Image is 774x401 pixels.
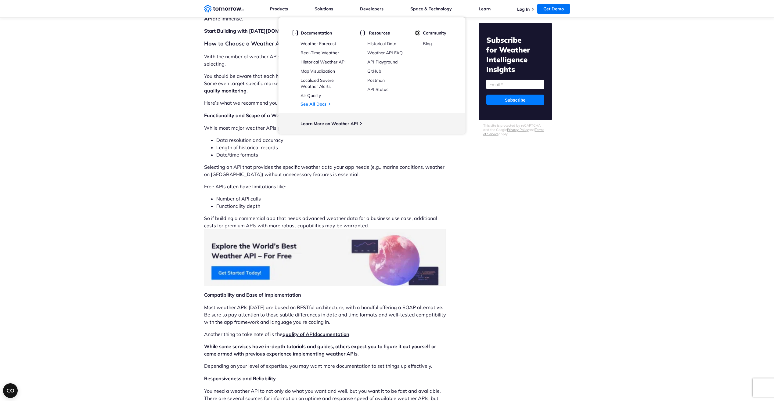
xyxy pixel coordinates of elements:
[216,136,446,144] li: Data resolution and accuracy
[216,151,446,158] li: Date/time formats
[204,229,446,286] img: Explore API
[204,53,446,67] p: With the number of weather APIs out there, there are a few things to consider before making your ...
[423,41,432,46] a: Blog
[423,30,446,36] span: Community
[301,121,358,126] a: Learn More on Weather API
[204,28,366,34] a: Start Building with [DATE][DOMAIN_NAME]’s Weather API [DATE] →
[292,30,298,36] img: doc.svg
[301,68,335,74] a: Map Visualization
[410,6,452,12] a: Space & Technology
[301,30,332,36] span: Documentation
[367,41,396,46] a: Historical Data
[367,78,385,83] a: Postman
[315,6,333,12] a: Solutions
[483,123,547,136] p: This site is protected by reCAPTCHA and the Google and apply.
[369,30,390,36] span: Resources
[486,80,544,89] input: Email *
[204,111,446,119] h3: Functionality and Scope of a Weather API
[270,6,288,12] a: Products
[483,128,544,136] a: Terms of Service
[3,383,18,398] button: Open CMP widget
[204,215,446,286] p: So if building a commercial app that needs advanced weather data for a business use case, additio...
[537,4,570,14] a: Get Demo
[301,50,339,56] a: Real-Time Weather
[367,59,398,65] a: API Playground
[204,99,446,107] p: Here’s what we recommend you consider.
[283,331,349,337] a: quality of APIdocumentation
[301,59,346,65] a: Historical Weather API
[204,291,446,299] h3: Compatibility and Ease of Implementation
[367,50,403,56] a: Weather API FAQ
[486,35,544,74] h2: Subscribe for Weather Intelligence Insights
[204,362,446,370] p: Depending on your level of expertise, you may want more documentation to set things up effectively.
[204,183,446,190] p: Free APIs often have limitations like:
[507,128,529,132] a: Privacy Policy
[204,374,446,382] h3: Responsiveness and Reliability
[301,93,321,98] a: Air Quality
[301,101,326,107] a: See All Docs
[204,343,446,357] p: .
[216,144,446,151] li: Length of historical records
[204,80,442,94] a: air quality monitoring
[204,4,244,13] a: Home link
[359,30,366,36] img: brackets.svg
[517,6,530,12] a: Log In
[204,39,446,48] h2: How to Choose a Weather API
[204,343,436,357] strong: While some services have in-depth tutorials and guides, others expect you to figure it out yourse...
[204,331,446,338] p: Another thing to take note of is the .
[204,8,429,22] a: use cases for a weather API
[204,124,446,132] p: While most major weather APIs provide similar core functionality, they can vary in aspects like:
[216,195,446,202] li: Number of API calls
[367,87,388,92] a: API Status
[479,6,491,12] a: Learn
[314,331,349,337] strong: documentation
[415,30,420,36] img: tio-c.svg
[360,6,383,12] a: Developers
[301,41,336,46] a: Weather Forecast
[204,304,446,326] p: Most weather APIs [DATE] are based on RESTful architecture, with a handful offering a SOAP altern...
[216,202,446,210] li: Functionality depth
[204,72,446,94] p: You should be aware that each has unique capabilities, varying costs, and different degrees of re...
[486,95,544,105] input: Subscribe
[204,163,446,178] p: Selecting an API that provides the specific weather data your app needs (e.g., marine conditions,...
[301,78,334,89] a: Localized Severe Weather Alerts
[367,68,381,74] a: GitHub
